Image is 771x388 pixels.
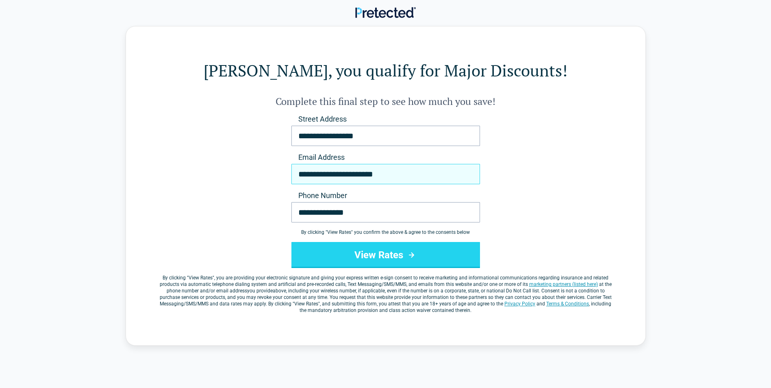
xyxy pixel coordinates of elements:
a: Privacy Policy [504,301,535,307]
label: By clicking " ", you are providing your electronic signature and giving your express written e-si... [159,275,613,314]
a: Terms & Conditions [546,301,589,307]
span: View Rates [189,275,213,281]
h2: Complete this final step to see how much you save! [159,95,613,108]
label: Phone Number [291,191,480,201]
label: Street Address [291,114,480,124]
button: View Rates [291,242,480,268]
a: marketing partners (listed here) [529,281,598,287]
label: Email Address [291,153,480,162]
div: By clicking " View Rates " you confirm the above & agree to the consents below [291,229,480,235]
h1: [PERSON_NAME], you qualify for Major Discounts! [159,59,613,82]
